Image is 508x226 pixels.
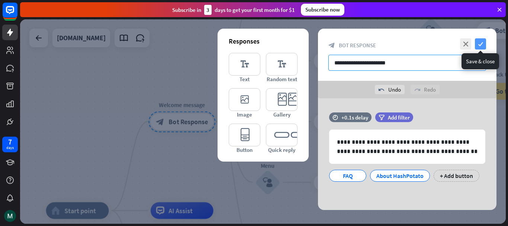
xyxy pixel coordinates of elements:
[335,170,360,181] div: FAQ
[379,115,385,120] i: filter
[6,145,14,150] div: days
[204,5,212,15] div: 3
[328,42,335,49] i: block_bot_response
[376,170,424,181] div: About HashPotato
[301,4,344,16] div: Subscribe now
[339,42,376,49] span: Bot Response
[414,87,420,93] i: redo
[2,137,18,152] a: 7 days
[172,5,295,15] div: Subscribe in days to get your first month for $1
[460,38,471,50] i: close
[6,3,28,25] button: Open LiveChat chat widget
[434,170,479,182] div: + Add button
[332,115,338,120] i: time
[388,114,410,121] span: Add filter
[8,139,12,145] div: 7
[411,85,440,94] div: Redo
[341,114,368,121] div: +0.1s delay
[379,87,385,93] i: undo
[475,38,486,50] i: check
[375,85,405,94] div: Undo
